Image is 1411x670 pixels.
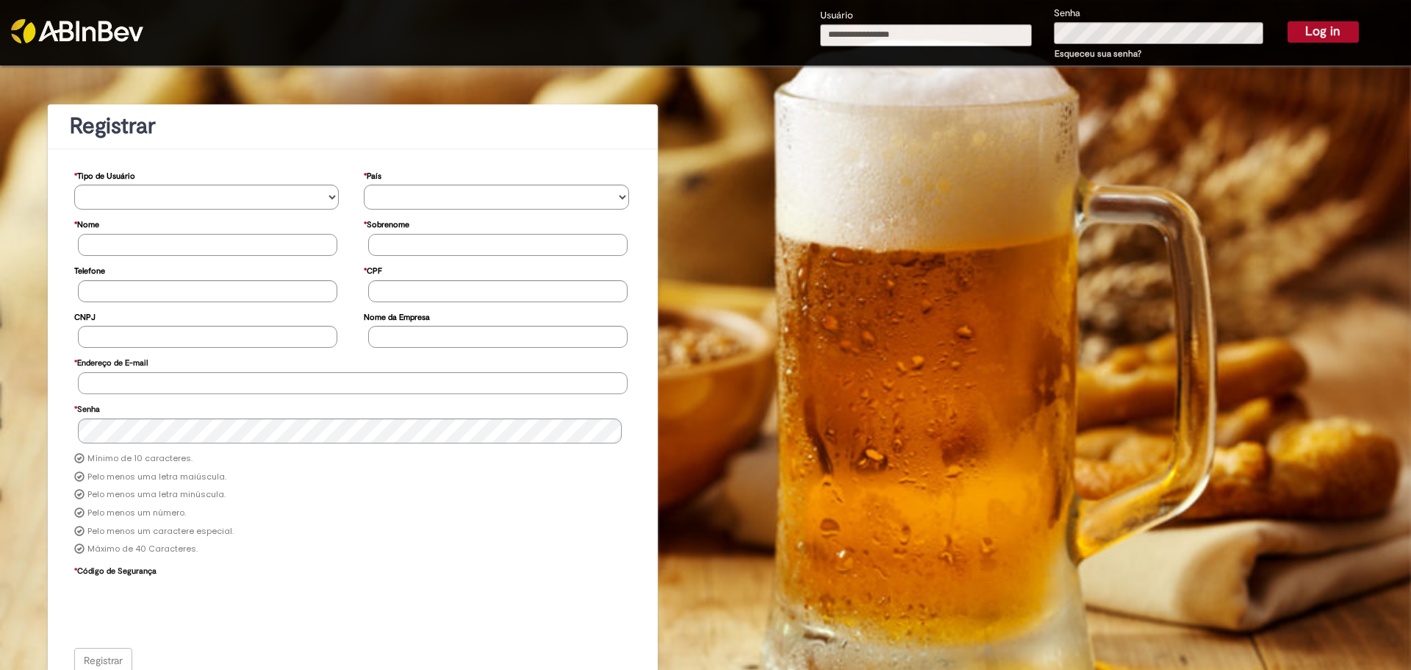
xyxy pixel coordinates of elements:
label: Sobrenome [364,213,409,234]
img: ABInbev-white.png [11,19,143,43]
label: Telefone [74,259,105,280]
label: CNPJ [74,305,96,327]
label: Usuário [820,9,853,23]
button: Log in [1288,21,1359,42]
label: Código de Segurança [74,559,157,580]
label: Endereço de E-mail [74,351,148,372]
label: Máximo de 40 Caracteres. [87,544,198,555]
label: Mínimo de 10 caracteres. [87,453,193,465]
label: CPF [364,259,382,280]
label: Nome [74,213,99,234]
h1: Registrar [70,114,636,138]
label: Pelo menos um número. [87,507,186,519]
label: Pelo menos uma letra minúscula. [87,489,226,501]
label: Senha [74,397,100,418]
label: Senha [1054,7,1080,21]
label: Pelo menos um caractere especial. [87,526,234,538]
label: Nome da Empresa [364,305,430,327]
label: País [364,164,381,185]
iframe: reCAPTCHA [78,580,301,638]
label: Tipo de Usuário [74,164,135,185]
a: Esqueceu sua senha? [1055,48,1141,60]
label: Pelo menos uma letra maiúscula. [87,471,226,483]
